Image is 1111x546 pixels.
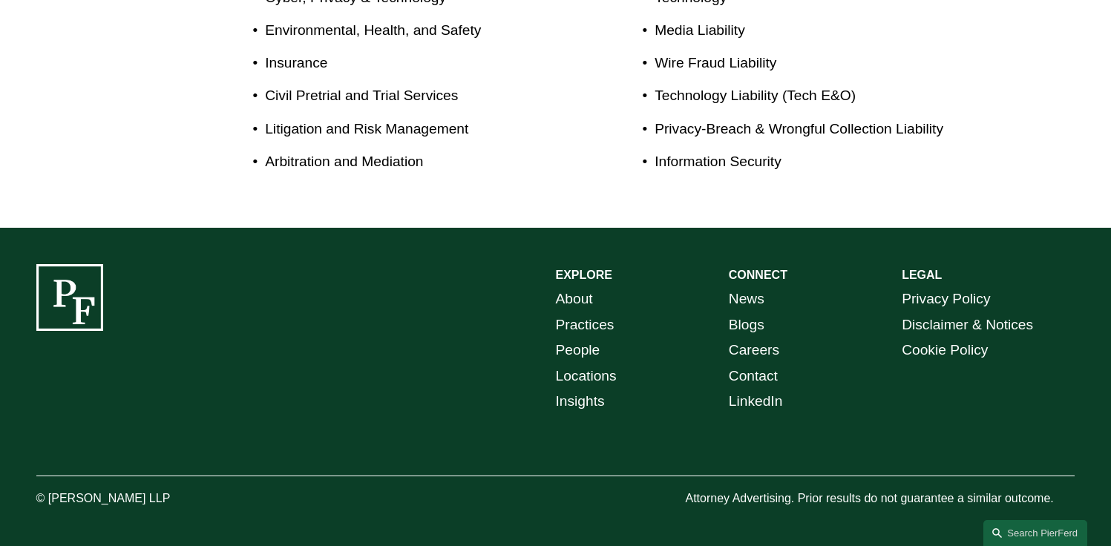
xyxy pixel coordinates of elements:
a: Privacy Policy [902,286,990,312]
p: Environmental, Health, and Safety [265,18,555,44]
p: Civil Pretrial and Trial Services [265,83,555,109]
p: Technology Liability (Tech E&O) [655,83,989,109]
a: Practices [556,312,615,338]
p: Insurance [265,50,555,76]
a: Blogs [729,312,764,338]
a: News [729,286,764,312]
p: Information Security [655,149,989,175]
a: Cookie Policy [902,338,988,364]
a: People [556,338,600,364]
a: Locations [556,364,617,389]
a: Careers [729,338,779,364]
a: About [556,286,593,312]
a: Search this site [983,520,1087,546]
p: Media Liability [655,18,989,44]
p: Attorney Advertising. Prior results do not guarantee a similar outcome. [685,488,1075,510]
strong: EXPLORE [556,269,612,281]
a: LinkedIn [729,389,783,415]
strong: LEGAL [902,269,942,281]
p: Privacy-Breach & Wrongful Collection Liability [655,116,989,142]
p: Wire Fraud Liability [655,50,989,76]
a: Insights [556,389,605,415]
a: Disclaimer & Notices [902,312,1033,338]
strong: CONNECT [729,269,787,281]
a: Contact [729,364,778,389]
p: Arbitration and Mediation [265,149,555,175]
p: Litigation and Risk Management [265,116,555,142]
p: © [PERSON_NAME] LLP [36,488,253,510]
